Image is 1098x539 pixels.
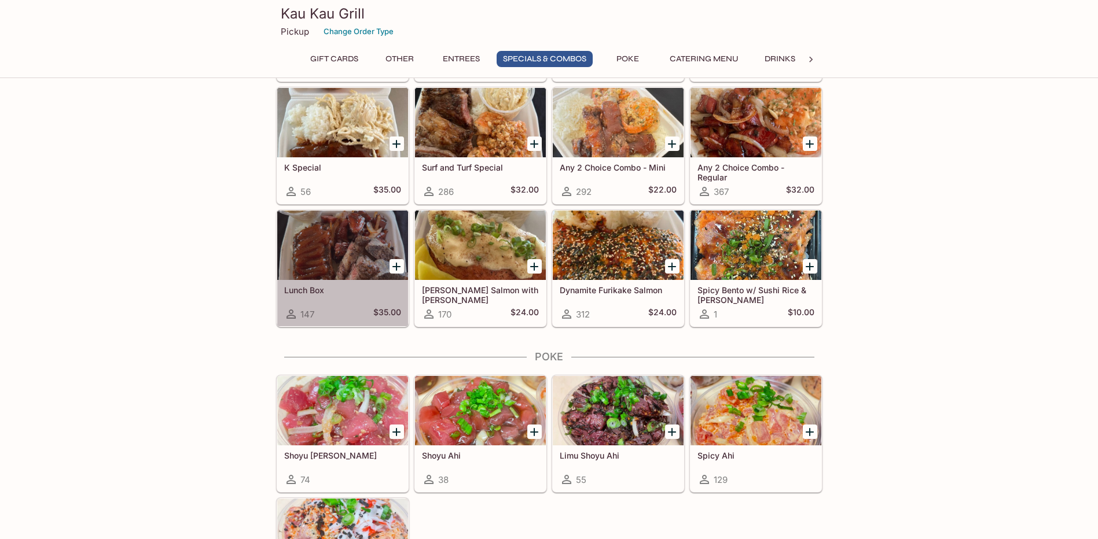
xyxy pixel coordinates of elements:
h5: $24.00 [648,307,677,321]
h5: $22.00 [648,184,677,198]
div: Lunch Box [277,211,408,280]
h5: Spicy Ahi [697,451,814,460]
button: Gift Cards [304,51,365,67]
button: Change Order Type [318,23,399,40]
h3: Kau Kau Grill [281,5,818,23]
h5: $10.00 [788,307,814,321]
span: 129 [714,474,728,485]
span: 56 [300,186,311,197]
h5: Shoyu [PERSON_NAME] [284,451,401,460]
span: 292 [576,186,592,197]
h5: Limu Shoyu Ahi [560,451,677,460]
button: Other [374,51,426,67]
span: 286 [438,186,454,197]
button: Specials & Combos [497,51,593,67]
div: Any 2 Choice Combo - Mini [553,88,684,157]
div: Surf and Turf Special [415,88,546,157]
h5: Any 2 Choice Combo - Mini [560,163,677,172]
span: 38 [438,474,449,485]
button: Add K Special [390,136,404,151]
a: Shoyu Ahi38 [414,375,546,492]
a: Any 2 Choice Combo - Mini292$22.00 [552,87,684,204]
span: 367 [714,186,729,197]
h5: Any 2 Choice Combo - Regular [697,163,814,182]
button: Add Spicy Ahi [803,424,817,439]
h5: $35.00 [373,184,401,198]
div: Limu Shoyu Ahi [553,376,684,445]
button: Poke [602,51,654,67]
a: Any 2 Choice Combo - Regular367$32.00 [690,87,822,204]
div: K Special [277,88,408,157]
span: 147 [300,309,314,320]
h5: $24.00 [511,307,539,321]
span: 74 [300,474,310,485]
button: Add Shoyu Ginger Ahi [390,424,404,439]
h4: Poke [276,350,822,363]
h5: $35.00 [373,307,401,321]
a: [PERSON_NAME] Salmon with [PERSON_NAME]170$24.00 [414,210,546,327]
div: Any 2 Choice Combo - Regular [691,88,821,157]
h5: $32.00 [786,184,814,198]
div: Spicy Bento w/ Sushi Rice & Nori [691,211,821,280]
p: Pickup [281,26,309,37]
span: 55 [576,474,586,485]
button: Drinks [754,51,806,67]
h5: Shoyu Ahi [422,451,539,460]
div: Shoyu Ginger Ahi [277,376,408,445]
button: Add Any 2 Choice Combo - Mini [665,136,680,151]
span: 170 [438,309,451,320]
button: Add Dynamite Furikake Salmon [665,259,680,274]
h5: K Special [284,163,401,172]
h5: Spicy Bento w/ Sushi Rice & [PERSON_NAME] [697,285,814,304]
button: Add Lunch Box [390,259,404,274]
span: 1 [714,309,717,320]
div: Ora King Salmon with Aburi Garlic Mayo [415,211,546,280]
button: Entrees [435,51,487,67]
h5: [PERSON_NAME] Salmon with [PERSON_NAME] [422,285,539,304]
a: Spicy Bento w/ Sushi Rice & [PERSON_NAME]1$10.00 [690,210,822,327]
a: Dynamite Furikake Salmon312$24.00 [552,210,684,327]
button: Add Shoyu Ahi [527,424,542,439]
h5: $32.00 [511,184,539,198]
h5: Dynamite Furikake Salmon [560,285,677,295]
div: Shoyu Ahi [415,376,546,445]
h5: Lunch Box [284,285,401,295]
a: Limu Shoyu Ahi55 [552,375,684,492]
a: Shoyu [PERSON_NAME]74 [277,375,409,492]
a: K Special56$35.00 [277,87,409,204]
button: Add Spicy Bento w/ Sushi Rice & Nori [803,259,817,274]
button: Catering Menu [663,51,745,67]
button: Add Surf and Turf Special [527,136,542,151]
div: Spicy Ahi [691,376,821,445]
button: Add Any 2 Choice Combo - Regular [803,136,817,151]
span: 312 [576,309,590,320]
a: Spicy Ahi129 [690,375,822,492]
a: Lunch Box147$35.00 [277,210,409,327]
button: Add Limu Shoyu Ahi [665,424,680,439]
a: Surf and Turf Special286$32.00 [414,87,546,204]
div: Dynamite Furikake Salmon [553,211,684,280]
h5: Surf and Turf Special [422,163,539,172]
button: Add Ora King Salmon with Aburi Garlic Mayo [527,259,542,274]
